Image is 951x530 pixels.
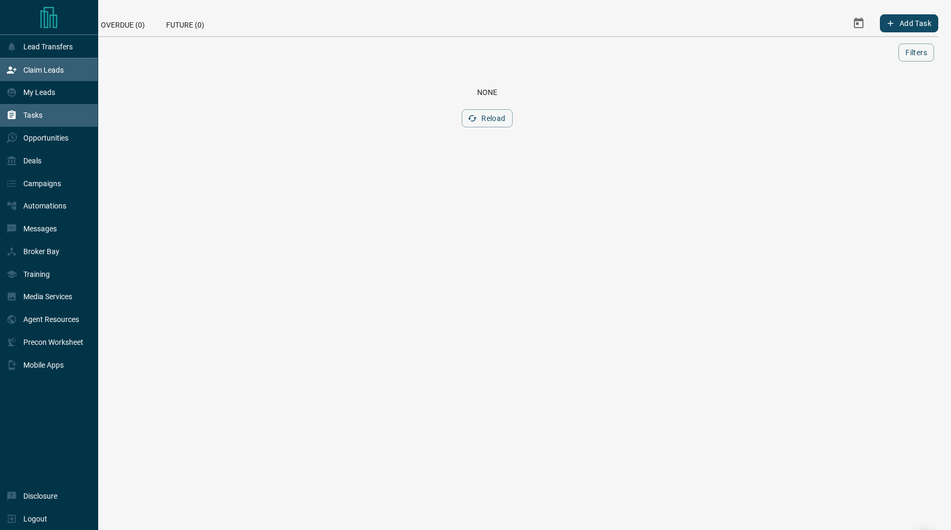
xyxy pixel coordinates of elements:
[155,11,215,36] div: Future (0)
[880,14,938,32] button: Add Task
[898,44,934,62] button: Filters
[846,11,871,36] button: Select Date Range
[462,109,512,127] button: Reload
[90,11,155,36] div: Overdue (0)
[49,88,926,97] div: None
